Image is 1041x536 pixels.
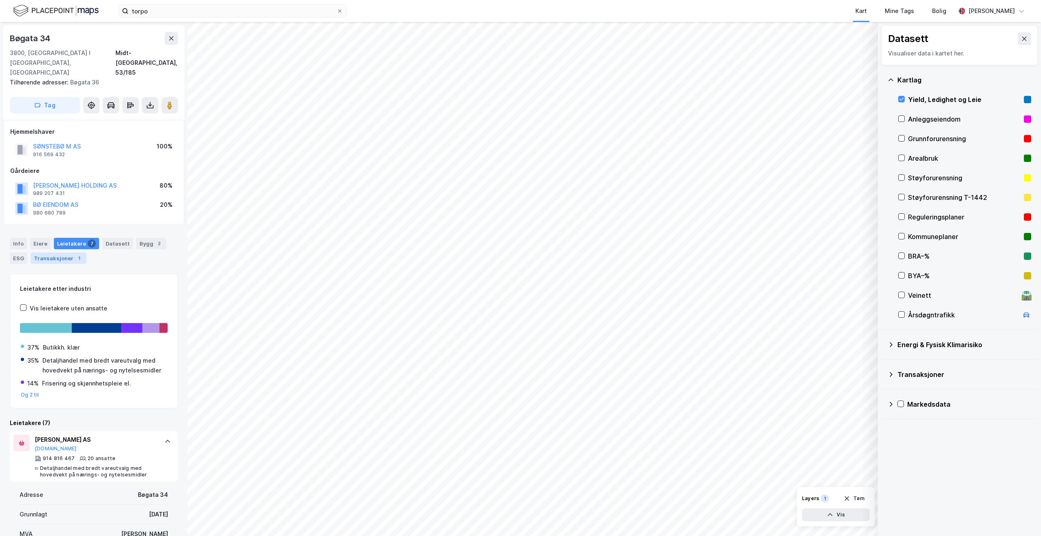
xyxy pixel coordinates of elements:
[888,49,1031,58] div: Visualiser data i kartet her.
[908,114,1021,124] div: Anleggseiendom
[908,251,1021,261] div: BRA–%
[838,492,870,505] button: Tøm
[10,418,178,428] div: Leietakere (7)
[42,356,167,375] div: Detaljhandel med bredt vareutvalg med hovedvekt på nærings- og nytelsesmidler
[908,95,1021,104] div: Yield, Ledighet og Leie
[10,78,171,87] div: Bøgata 36
[20,490,43,500] div: Adresse
[908,212,1021,222] div: Reguleringsplaner
[1000,497,1041,536] div: Kontrollprogram for chat
[20,284,168,294] div: Leietakere etter industri
[102,238,133,249] div: Datasett
[885,6,914,16] div: Mine Tags
[888,32,928,45] div: Datasett
[54,238,99,249] div: Leietakere
[21,392,39,398] button: Og 2 til
[27,343,40,352] div: 37%
[907,399,1031,409] div: Markedsdata
[10,127,177,137] div: Hjemmelshaver
[31,252,86,264] div: Transaksjoner
[88,239,96,248] div: 7
[908,310,1018,320] div: Årsdøgntrafikk
[10,32,52,45] div: Bøgata 34
[897,75,1031,85] div: Kartlag
[40,465,156,478] div: Detaljhandel med bredt vareutvalg med hovedvekt på nærings- og nytelsesmidler
[27,356,39,365] div: 35%
[10,252,27,264] div: ESG
[33,190,65,197] div: 989 207 431
[908,134,1021,144] div: Grunnforurensning
[128,5,337,17] input: Søk på adresse, matrikkel, gårdeiere, leietakere eller personer
[115,48,178,78] div: Midt-[GEOGRAPHIC_DATA], 53/185
[1021,290,1032,301] div: 🛣️
[33,210,66,216] div: 980 680 789
[908,193,1021,202] div: Støyforurensning T-1442
[30,303,107,313] div: Vis leietakere uten ansatte
[897,370,1031,379] div: Transaksjoner
[968,6,1015,16] div: [PERSON_NAME]
[802,508,870,521] button: Vis
[155,239,163,248] div: 2
[932,6,946,16] div: Bolig
[10,48,115,78] div: 3800, [GEOGRAPHIC_DATA] I [GEOGRAPHIC_DATA], [GEOGRAPHIC_DATA]
[42,379,131,388] div: Frisering og skjønnhetspleie el.
[908,153,1021,163] div: Arealbruk
[43,343,80,352] div: Butikkh. klær
[160,200,173,210] div: 20%
[897,340,1031,350] div: Energi & Fysisk Klimarisiko
[33,151,65,158] div: 916 569 432
[908,232,1021,241] div: Kommuneplaner
[159,181,173,190] div: 80%
[10,166,177,176] div: Gårdeiere
[1000,497,1041,536] iframe: Chat Widget
[855,6,867,16] div: Kart
[20,509,47,519] div: Grunnlagt
[908,271,1021,281] div: BYA–%
[10,97,80,113] button: Tag
[13,4,99,18] img: logo.f888ab2527a4732fd821a326f86c7f29.svg
[10,79,70,86] span: Tilhørende adresser:
[138,490,168,500] div: Bøgata 34
[802,495,819,502] div: Layers
[27,379,39,388] div: 14%
[30,238,51,249] div: Eiere
[136,238,166,249] div: Bygg
[157,142,173,151] div: 100%
[821,494,829,503] div: 1
[10,238,27,249] div: Info
[43,455,75,462] div: 914 816 467
[908,173,1021,183] div: Støyforurensning
[908,290,1018,300] div: Veinett
[149,509,168,519] div: [DATE]
[35,445,77,452] button: [DOMAIN_NAME]
[88,455,115,462] div: 20 ansatte
[35,435,156,445] div: [PERSON_NAME] AS
[75,254,83,262] div: 1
